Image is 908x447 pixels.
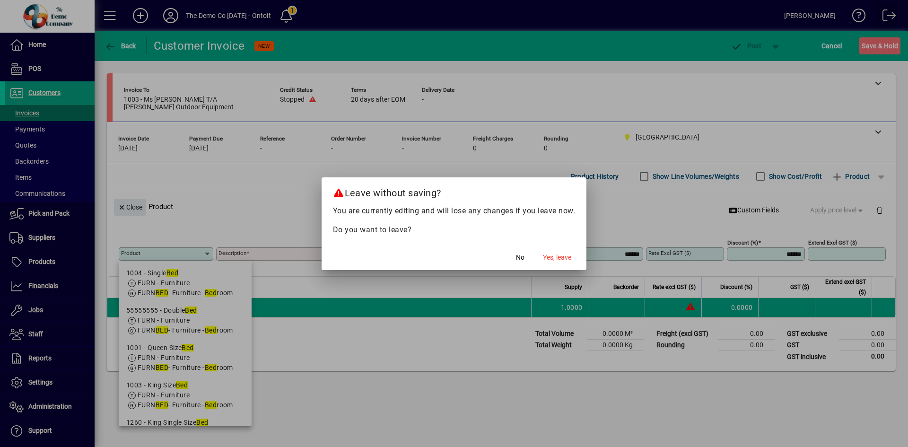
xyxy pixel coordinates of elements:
span: Yes, leave [543,253,571,263]
h2: Leave without saving? [322,177,587,205]
span: No [516,253,524,263]
p: You are currently editing and will lose any changes if you leave now. [333,205,576,217]
button: Yes, leave [539,249,575,266]
p: Do you want to leave? [333,224,576,236]
button: No [505,249,535,266]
